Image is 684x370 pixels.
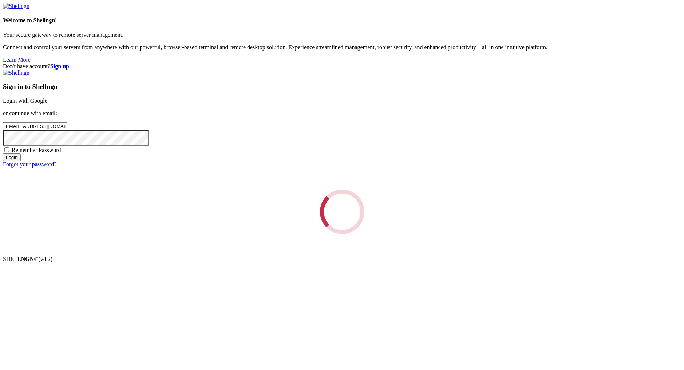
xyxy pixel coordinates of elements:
b: NGN [21,256,34,262]
a: Forgot your password? [3,161,56,167]
span: SHELL © [3,256,52,262]
a: Sign up [50,63,69,69]
h4: Welcome to Shellngn! [3,17,681,24]
div: Loading... [311,181,373,243]
span: Remember Password [12,147,61,153]
img: Shellngn [3,70,29,76]
input: Login [3,153,21,161]
span: 4.2.0 [39,256,53,262]
img: Shellngn [3,3,29,9]
input: Remember Password [4,147,9,152]
h3: Sign in to Shellngn [3,83,681,91]
p: Your secure gateway to remote server management. [3,32,681,38]
a: Learn More [3,57,31,63]
p: Connect and control your servers from anywhere with our powerful, browser-based terminal and remo... [3,44,681,51]
a: Login with Google [3,98,47,104]
div: Don't have account? [3,63,681,70]
input: Email address [3,122,67,130]
p: or continue with email: [3,110,681,117]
